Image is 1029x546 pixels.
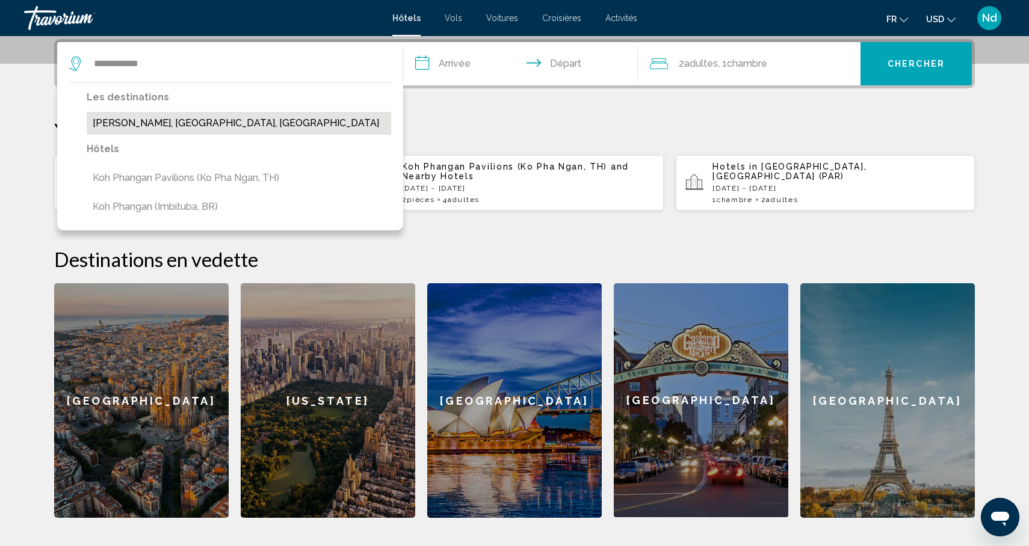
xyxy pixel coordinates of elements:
span: 2 [402,195,435,204]
a: [GEOGRAPHIC_DATA] [427,283,602,518]
button: [PERSON_NAME], [GEOGRAPHIC_DATA], [GEOGRAPHIC_DATA] [87,112,391,135]
a: [US_STATE] [241,283,415,518]
span: Koh Phangan Pavilions (Ko Pha Ngan, TH) [402,162,608,171]
div: Search widget [57,42,972,85]
span: Nd [982,12,997,24]
button: Koh Phangan (Imbituba, BR) [87,195,391,218]
p: [DATE] - [DATE] [402,184,655,192]
h2: Destinations en vedette [54,247,975,271]
button: Chercher [861,42,972,85]
span: 2 [679,55,718,72]
button: Hotels in [GEOGRAPHIC_DATA], [GEOGRAPHIC_DATA] (PAR)[DATE] - [DATE]1Chambre2Adultes [676,155,975,211]
button: Hotels in [PERSON_NAME][MEDICAL_DATA], [PERSON_NAME], [GEOGRAPHIC_DATA][DATE] - [DATE]1Chambre2Ad... [54,155,353,211]
span: Chambre [727,58,767,69]
span: pièces [407,195,434,204]
p: Les destinations [87,89,391,106]
a: Hôtels [392,13,421,23]
p: Your Recent Searches [54,118,975,143]
a: Croisières [542,13,581,23]
a: [GEOGRAPHIC_DATA] [614,283,788,518]
a: Vols [445,13,462,23]
button: Change currency [926,10,956,28]
button: Travelers: 2 adults, 0 children [638,42,861,85]
p: Hôtels [87,141,391,158]
span: 4 [443,195,479,204]
span: Chambre [717,195,753,204]
a: Activités [605,13,637,23]
button: Koh Phangan Pavilions (Ko Pha Ngan, TH) [87,167,391,189]
span: Hotels in [712,162,758,171]
button: Koh Phangan Pavilions (Ko Pha Ngan, TH) and Nearby Hotels[DATE] - [DATE]2pièces4Adultes [365,155,664,211]
a: [GEOGRAPHIC_DATA] [54,283,229,518]
span: Chercher [888,60,945,69]
span: Adultes [766,195,798,204]
button: Check in and out dates [403,42,638,85]
button: Change language [886,10,908,28]
a: Voitures [486,13,518,23]
span: Adultes [448,195,480,204]
iframe: Bouton de lancement de la fenêtre de messagerie [981,498,1019,536]
span: [GEOGRAPHIC_DATA], [GEOGRAPHIC_DATA] (PAR) [712,162,867,181]
span: fr [886,14,897,24]
p: [DATE] - [DATE] [712,184,965,192]
span: USD [926,14,944,24]
a: Travorium [24,6,380,30]
span: 1 [712,195,752,204]
button: User Menu [974,5,1005,31]
span: Adultes [684,58,718,69]
span: , 1 [718,55,767,72]
span: 2 [761,195,798,204]
a: [GEOGRAPHIC_DATA] [800,283,975,518]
